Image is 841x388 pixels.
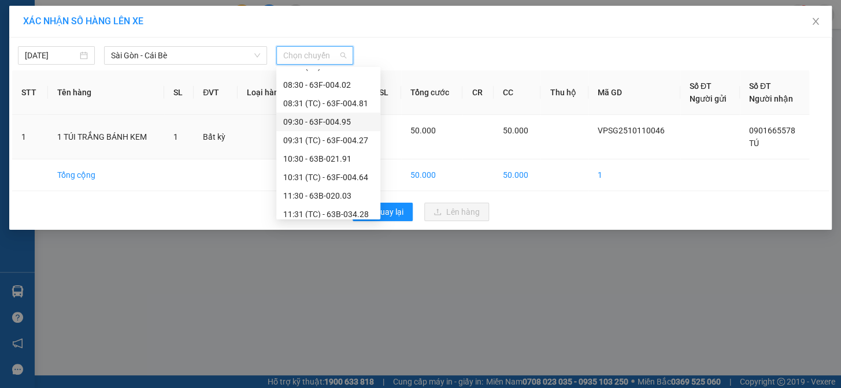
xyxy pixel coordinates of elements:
span: Số ĐT [690,81,712,91]
td: 1 [588,159,680,191]
span: Người gửi [690,94,727,103]
span: Sài Gòn - Cái Bè [111,47,260,64]
th: Loại hàng [238,70,297,115]
div: 11:31 (TC) - 63B-034.28 [283,208,373,221]
div: 09:31 (TC) - 63F-004.27 [283,134,373,147]
th: CR [462,70,494,115]
div: 11:30 - 63B-020.03 [283,189,373,202]
th: SL [164,70,194,115]
td: 50.000 [494,159,540,191]
input: 11/10/2025 [25,49,77,62]
div: 10:31 (TC) - 63F-004.64 [283,171,373,184]
span: 50.000 [503,126,528,135]
button: Close [799,6,832,38]
div: 09:30 - 63F-004.95 [283,115,373,128]
td: 1 TÚI TRẮNG BÁNH KEM [48,115,164,159]
span: 50.000 [410,126,436,135]
button: rollbackQuay lại [353,203,413,221]
th: Tên hàng [48,70,164,115]
th: ĐVT [194,70,238,115]
div: 10:30 - 63B-021.91 [283,152,373,165]
td: Bất kỳ [194,115,238,159]
div: 08:30 - 63F-004.02 [283,79,373,91]
span: VPSG2510110046 [598,126,665,135]
span: close [811,17,820,26]
div: 08:31 (TC) - 63F-004.81 [283,97,373,110]
span: Số ĐT [749,81,771,91]
th: STT [12,70,48,115]
span: XÁC NHẬN SỐ HÀNG LÊN XE [23,16,143,27]
td: 50.000 [401,159,462,191]
td: 1 [12,115,48,159]
button: uploadLên hàng [424,203,489,221]
span: Người nhận [749,94,793,103]
th: CC [494,70,540,115]
span: TÚ [749,139,759,148]
th: Tổng cước [401,70,462,115]
th: Mã GD [588,70,680,115]
span: 1 [173,132,178,141]
td: Tổng cộng [48,159,164,191]
span: Chọn chuyến [283,47,346,64]
span: down [254,52,261,59]
span: 0901665578 [749,126,795,135]
span: Quay lại [375,206,403,218]
th: Thu hộ [540,70,588,115]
